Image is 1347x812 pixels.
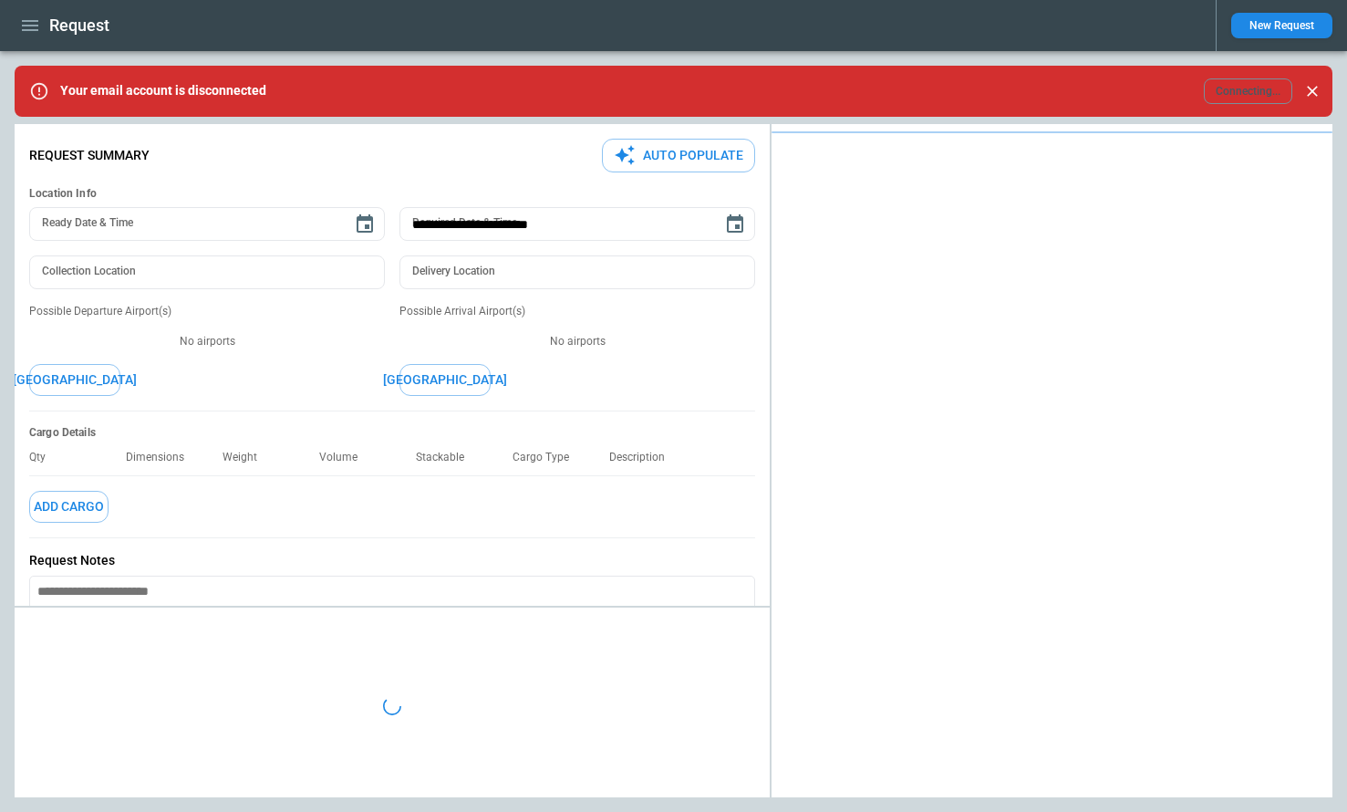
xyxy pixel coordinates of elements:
p: Dimensions [126,451,199,464]
div: dismiss [1300,71,1325,111]
p: Request Summary [29,148,150,163]
button: Choose date [717,206,753,243]
p: Your email account is disconnected [60,83,266,99]
button: Choose date [347,206,383,243]
button: Auto Populate [602,139,755,172]
p: No airports [399,334,755,349]
p: No airports [29,334,385,349]
h1: Request [49,15,109,36]
p: Cargo Type [513,451,584,464]
p: Description [609,451,679,464]
p: Request Notes [29,553,755,568]
h6: Cargo Details [29,426,755,440]
button: Add Cargo [29,491,109,523]
p: Stackable [416,451,479,464]
button: [GEOGRAPHIC_DATA] [29,364,120,396]
p: Volume [319,451,372,464]
button: New Request [1231,13,1332,38]
button: [GEOGRAPHIC_DATA] [399,364,491,396]
p: Qty [29,451,60,464]
p: Possible Arrival Airport(s) [399,304,755,319]
h6: Location Info [29,187,755,201]
p: Weight [223,451,272,464]
p: Possible Departure Airport(s) [29,304,385,319]
button: Close [1300,78,1325,104]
